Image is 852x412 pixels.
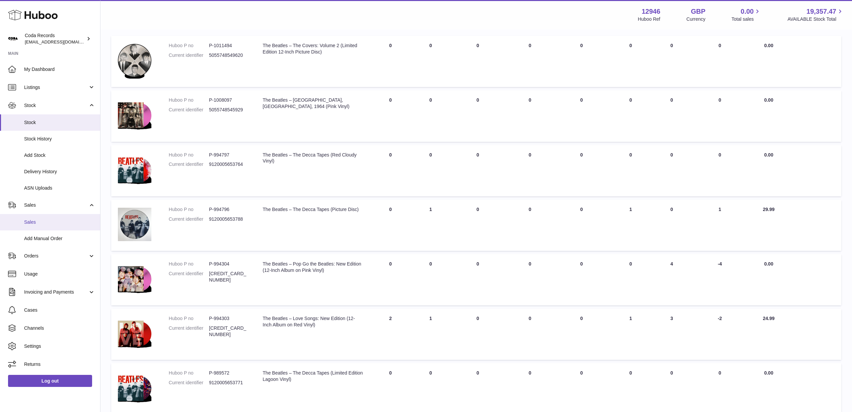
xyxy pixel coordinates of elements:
dt: Current identifier [169,380,209,386]
span: Cases [24,307,95,313]
td: 0 [653,145,690,196]
span: 19,357.47 [806,7,836,16]
dd: 9120005653771 [209,380,249,386]
td: 0 [505,254,555,305]
td: 0 [608,90,653,141]
dd: P-1011494 [209,42,249,49]
td: 0 [451,309,505,360]
div: The Beatles – Pop Go the Beatles: New Edition (12-Inch Album on Pink Vinyl) [263,261,364,274]
img: product image [118,206,151,242]
span: 0.00 [764,43,773,48]
dd: 5055748545929 [209,107,249,113]
span: 0.00 [764,370,773,376]
span: 0 [580,370,583,376]
span: Usage [24,271,95,277]
dt: Huboo P no [169,370,209,376]
td: 0 [370,200,411,251]
td: 0 [411,254,451,305]
td: 0 [370,90,411,141]
div: The Beatles – The Decca Tapes (Red Cloudy Vinyl) [263,152,364,165]
span: Channels [24,325,95,331]
td: 0 [370,254,411,305]
dd: P-994303 [209,315,249,322]
td: 0 [690,145,750,196]
dt: Huboo P no [169,261,209,267]
td: 1 [690,200,750,251]
span: 0 [580,97,583,103]
td: 0 [653,90,690,141]
span: 0.00 [764,261,773,267]
td: 0 [608,36,653,87]
dd: 9120005653788 [209,216,249,222]
span: 0 [580,43,583,48]
span: Orders [24,253,88,259]
span: Stock [24,102,88,109]
td: 0 [451,36,505,87]
td: 0 [451,254,505,305]
div: The Beatles – Love Songs: New Edition (12-Inch Album on Red Vinyl) [263,315,364,328]
div: Currency [687,16,706,22]
td: 0 [505,309,555,360]
strong: GBP [691,7,705,16]
dt: Current identifier [169,52,209,59]
span: Sales [24,219,95,225]
div: The Beatles – The Decca Tapes (Limited Edition Lagoon Vinyl) [263,370,364,383]
dt: Huboo P no [169,315,209,322]
td: 0 [451,90,505,141]
img: product image [118,370,151,406]
td: 0 [505,90,555,141]
dd: P-994304 [209,261,249,267]
dt: Huboo P no [169,42,209,49]
span: 0.00 [764,152,773,158]
span: ASN Uploads [24,185,95,191]
td: 0 [505,200,555,251]
strong: 12946 [642,7,660,16]
td: 1 [411,200,451,251]
dd: P-989572 [209,370,249,376]
span: Invoicing and Payments [24,289,88,295]
td: 0 [690,36,750,87]
div: The Beatles – [GEOGRAPHIC_DATA], [GEOGRAPHIC_DATA], 1964 (Pink Vinyl) [263,97,364,110]
div: The Beatles – The Covers: Volume 2 (Limited Edition 12-Inch Picture Disc) [263,42,364,55]
dt: Current identifier [169,325,209,338]
td: 0 [451,200,505,251]
td: -2 [690,309,750,360]
td: 2 [370,309,411,360]
dd: P-994797 [209,152,249,158]
span: 0 [580,207,583,212]
span: 0 [580,152,583,158]
span: 24.99 [763,316,775,321]
dt: Current identifier [169,107,209,113]
a: 0.00 Total sales [731,7,761,22]
td: 1 [608,200,653,251]
dt: Huboo P no [169,97,209,103]
dt: Current identifier [169,271,209,283]
dt: Current identifier [169,161,209,168]
span: Returns [24,361,95,368]
td: 0 [505,145,555,196]
td: -4 [690,254,750,305]
td: 0 [411,90,451,141]
img: product image [118,152,151,188]
td: 0 [608,254,653,305]
span: Settings [24,343,95,349]
span: 0.00 [741,7,754,16]
td: 0 [370,36,411,87]
span: Listings [24,84,88,91]
span: Total sales [731,16,761,22]
td: 0 [690,90,750,141]
span: Sales [24,202,88,208]
dt: Huboo P no [169,206,209,213]
td: 0 [411,36,451,87]
a: Log out [8,375,92,387]
span: My Dashboard [24,66,95,73]
dd: [CREDIT_CARD_NUMBER] [209,325,249,338]
span: 0.00 [764,97,773,103]
span: Add Stock [24,152,95,159]
span: Stock History [24,136,95,142]
td: 0 [370,145,411,196]
td: 3 [653,309,690,360]
td: 0 [451,145,505,196]
td: 1 [608,309,653,360]
td: 1 [411,309,451,360]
